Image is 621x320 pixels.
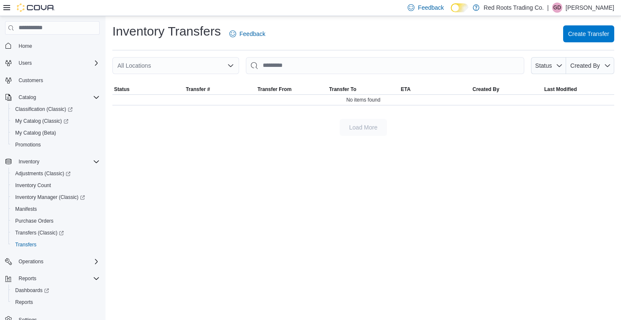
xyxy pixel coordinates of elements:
[8,284,103,296] a: Dashboards
[563,25,614,42] button: Create Transfer
[8,227,103,239] a: Transfers (Classic)
[19,158,39,165] span: Inventory
[531,57,566,74] button: Status
[15,75,100,86] span: Customers
[12,228,67,238] a: Transfers (Classic)
[8,239,103,251] button: Transfers
[12,297,100,307] span: Reports
[471,84,543,94] button: Created By
[399,84,471,94] button: ETA
[227,62,234,69] button: Open list of options
[19,43,32,50] span: Home
[12,216,57,226] a: Purchase Orders
[12,128,100,138] span: My Catalog (Beta)
[12,168,74,179] a: Adjustments (Classic)
[15,157,43,167] button: Inventory
[19,275,36,282] span: Reports
[346,97,381,103] span: No items found
[15,92,100,102] span: Catalog
[12,228,100,238] span: Transfers (Classic)
[15,194,85,201] span: Inventory Manager (Classic)
[12,180,54,190] a: Inventory Count
[12,240,40,250] a: Transfers
[553,3,561,13] span: GD
[15,130,56,136] span: My Catalog (Beta)
[8,191,103,203] a: Inventory Manager (Classic)
[15,141,41,148] span: Promotions
[19,77,43,84] span: Customers
[473,86,499,93] span: Created By
[114,86,130,93] span: Status
[246,57,524,74] input: This is a search bar. After typing your query, hit enter to filter the results lower in the page.
[2,40,103,52] button: Home
[15,58,100,68] span: Users
[8,296,103,308] button: Reports
[327,84,399,94] button: Transfer To
[8,203,103,215] button: Manifests
[256,84,327,94] button: Transfer From
[15,287,49,294] span: Dashboards
[8,115,103,127] a: My Catalog (Classic)
[15,257,100,267] span: Operations
[112,23,221,40] h1: Inventory Transfers
[15,241,36,248] span: Transfers
[12,180,100,190] span: Inventory Count
[349,123,378,132] span: Load More
[12,104,100,114] span: Classification (Classic)
[401,86,411,93] span: ETA
[8,215,103,227] button: Purchase Orders
[15,106,73,113] span: Classification (Classic)
[226,25,269,42] a: Feedback
[12,140,44,150] a: Promotions
[535,62,552,69] span: Status
[15,157,100,167] span: Inventory
[2,256,103,268] button: Operations
[12,140,100,150] span: Promotions
[2,91,103,103] button: Catalog
[329,86,356,93] span: Transfer To
[15,299,33,306] span: Reports
[570,62,600,69] span: Created By
[112,84,184,94] button: Status
[15,118,68,124] span: My Catalog (Classic)
[8,103,103,115] a: Classification (Classic)
[15,229,64,236] span: Transfers (Classic)
[418,3,444,12] span: Feedback
[15,273,40,284] button: Reports
[484,3,544,13] p: Red Roots Trading Co.
[19,94,36,101] span: Catalog
[15,41,100,51] span: Home
[568,30,609,38] span: Create Transfer
[17,3,55,12] img: Cova
[15,257,47,267] button: Operations
[12,297,36,307] a: Reports
[15,182,51,189] span: Inventory Count
[566,3,614,13] p: [PERSON_NAME]
[12,116,100,126] span: My Catalog (Classic)
[12,285,100,295] span: Dashboards
[12,204,100,214] span: Manifests
[2,74,103,86] button: Customers
[340,119,387,136] button: Load More
[15,218,54,224] span: Purchase Orders
[15,206,37,212] span: Manifests
[566,57,614,74] button: Created By
[15,92,39,102] button: Catalog
[2,156,103,168] button: Inventory
[8,139,103,151] button: Promotions
[12,168,100,179] span: Adjustments (Classic)
[544,86,577,93] span: Last Modified
[12,285,52,295] a: Dashboards
[186,86,210,93] span: Transfer #
[12,240,100,250] span: Transfers
[552,3,562,13] div: Giles De Souza
[8,127,103,139] button: My Catalog (Beta)
[15,170,71,177] span: Adjustments (Classic)
[12,116,72,126] a: My Catalog (Classic)
[547,3,549,13] p: |
[2,273,103,284] button: Reports
[257,86,291,93] span: Transfer From
[8,179,103,191] button: Inventory Count
[15,75,46,86] a: Customers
